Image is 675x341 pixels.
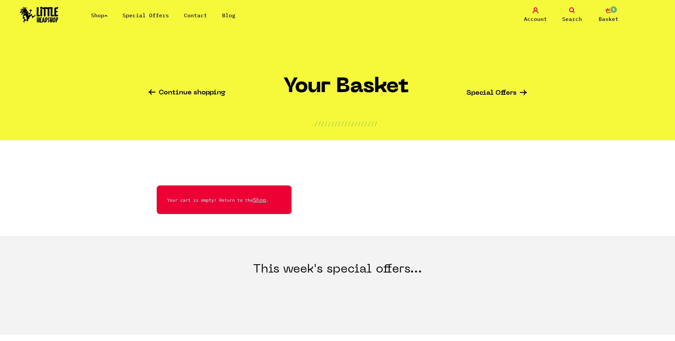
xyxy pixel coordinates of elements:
[253,196,266,203] a: Shop
[91,12,108,19] a: Shop
[184,12,207,19] a: Contact
[283,75,409,103] h1: Your Basket
[524,15,547,23] span: Account
[148,89,225,97] a: Continue shopping
[123,12,169,19] a: Special Offers
[555,7,589,23] a: Search
[167,196,269,203] p: Your cart is empty! Return to the .
[610,6,618,14] span: 0
[222,12,235,19] a: Blog
[592,7,625,23] a: 0 Basket
[314,120,378,128] p: ///////////////////
[562,15,582,23] span: Search
[20,7,58,23] img: Little Head Shop Logo
[466,90,527,97] a: Special Offers
[599,15,619,23] span: Basket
